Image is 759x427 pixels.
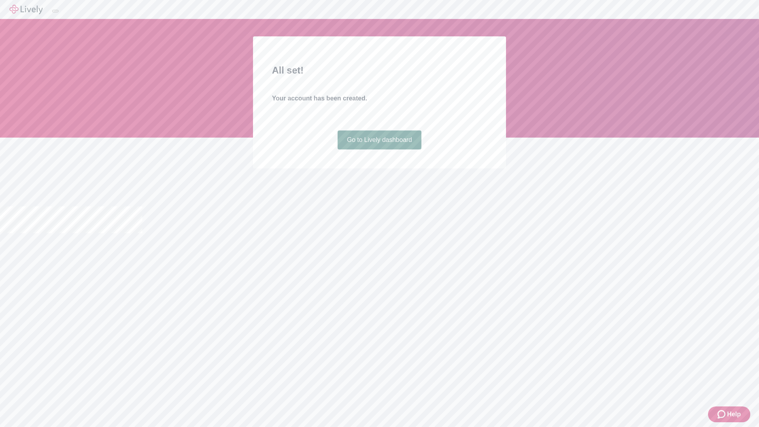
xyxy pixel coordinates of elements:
[708,406,750,422] button: Zendesk support iconHelp
[52,10,59,12] button: Log out
[338,130,422,149] a: Go to Lively dashboard
[717,410,727,419] svg: Zendesk support icon
[9,5,43,14] img: Lively
[727,410,741,419] span: Help
[272,63,487,77] h2: All set!
[272,94,487,103] h4: Your account has been created.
